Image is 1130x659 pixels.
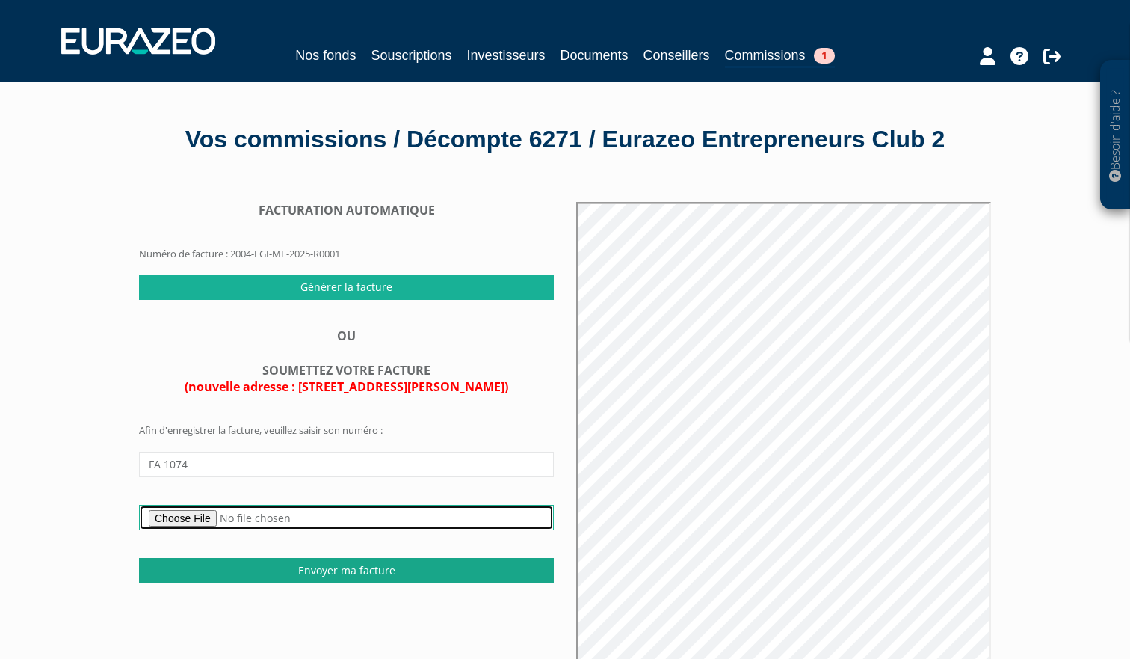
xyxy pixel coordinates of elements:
[61,28,215,55] img: 1732889491-logotype_eurazeo_blanc_rvb.png
[561,45,629,66] a: Documents
[295,45,356,66] a: Nos fonds
[139,328,554,396] div: OU SOUMETTEZ VOTRE FACTURE
[139,275,554,300] input: Générer la facture
[725,45,835,68] a: Commissions1
[185,378,508,395] span: (nouvelle adresse : [STREET_ADDRESS][PERSON_NAME])
[139,202,554,219] div: FACTURATION AUTOMATIQUE
[466,45,545,66] a: Investisseurs
[139,452,554,477] input: Numéro de facture
[139,202,554,275] form: Numéro de facture : 2004-EGI-MF-2025-R0001
[371,45,451,66] a: Souscriptions
[643,45,710,66] a: Conseillers
[139,123,991,157] div: Vos commissions / Décompte 6271 / Eurazeo Entrepreneurs Club 2
[139,423,554,583] form: Afin d'enregistrer la facture, veuillez saisir son numéro :
[139,558,554,583] input: Envoyer ma facture
[1107,68,1124,203] p: Besoin d'aide ?
[814,48,835,64] span: 1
